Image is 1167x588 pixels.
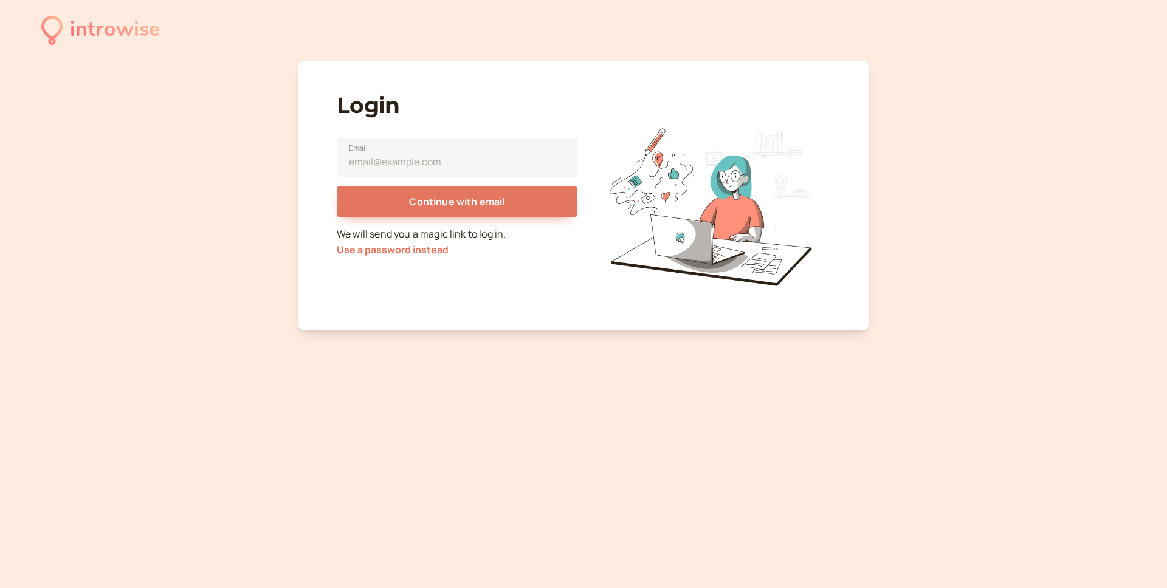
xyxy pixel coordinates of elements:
h1: Login [337,92,577,118]
input: Email [337,138,577,177]
span: Email [349,142,368,154]
span: Continue with email [409,195,504,208]
div: introwise [70,13,160,47]
p: We will send you a magic link to log in. [337,227,577,258]
button: Use a password instead [337,244,449,255]
a: introwise [41,13,160,47]
button: Continue with email [337,186,577,217]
